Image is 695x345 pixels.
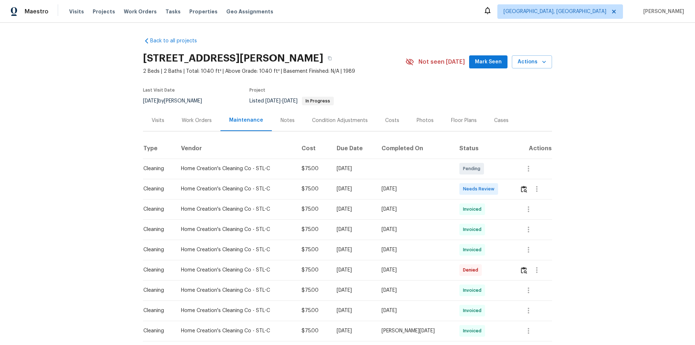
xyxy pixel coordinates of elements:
[463,206,484,213] span: Invoiced
[337,287,370,294] div: [DATE]
[181,307,290,314] div: Home Creation's Cleaning Co - STL-C
[182,117,212,124] div: Work Orders
[282,98,298,104] span: [DATE]
[463,185,497,193] span: Needs Review
[337,165,370,172] div: [DATE]
[382,287,447,294] div: [DATE]
[382,266,447,274] div: [DATE]
[152,117,164,124] div: Visits
[143,98,158,104] span: [DATE]
[451,117,477,124] div: Floor Plans
[337,307,370,314] div: [DATE]
[463,307,484,314] span: Invoiced
[143,206,169,213] div: Cleaning
[514,138,552,159] th: Actions
[265,98,298,104] span: -
[454,138,514,159] th: Status
[181,185,290,193] div: Home Creation's Cleaning Co - STL-C
[518,58,546,67] span: Actions
[640,8,684,15] span: [PERSON_NAME]
[469,55,507,69] button: Mark Seen
[143,165,169,172] div: Cleaning
[302,246,325,253] div: $75.00
[302,165,325,172] div: $75.00
[463,226,484,233] span: Invoiced
[189,8,218,15] span: Properties
[463,246,484,253] span: Invoiced
[143,37,212,45] a: Back to all projects
[143,246,169,253] div: Cleaning
[376,138,453,159] th: Completed On
[143,138,175,159] th: Type
[418,58,465,66] span: Not seen [DATE]
[337,226,370,233] div: [DATE]
[504,8,606,15] span: [GEOGRAPHIC_DATA], [GEOGRAPHIC_DATA]
[512,55,552,69] button: Actions
[181,206,290,213] div: Home Creation's Cleaning Co - STL-C
[303,99,333,103] span: In Progress
[226,8,273,15] span: Geo Assignments
[302,206,325,213] div: $75.00
[475,58,502,67] span: Mark Seen
[463,266,481,274] span: Denied
[181,287,290,294] div: Home Creation's Cleaning Co - STL-C
[463,165,483,172] span: Pending
[181,246,290,253] div: Home Creation's Cleaning Co - STL-C
[143,327,169,335] div: Cleaning
[93,8,115,15] span: Projects
[385,117,399,124] div: Costs
[520,180,528,198] button: Review Icon
[337,185,370,193] div: [DATE]
[331,138,376,159] th: Due Date
[382,206,447,213] div: [DATE]
[382,226,447,233] div: [DATE]
[312,117,368,124] div: Condition Adjustments
[302,327,325,335] div: $75.00
[463,287,484,294] span: Invoiced
[302,287,325,294] div: $75.00
[520,261,528,279] button: Review Icon
[265,98,281,104] span: [DATE]
[302,185,325,193] div: $75.00
[302,226,325,233] div: $75.00
[521,267,527,274] img: Review Icon
[382,246,447,253] div: [DATE]
[181,226,290,233] div: Home Creation's Cleaning Co - STL-C
[143,55,323,62] h2: [STREET_ADDRESS][PERSON_NAME]
[337,327,370,335] div: [DATE]
[143,185,169,193] div: Cleaning
[181,327,290,335] div: Home Creation's Cleaning Co - STL-C
[382,327,447,335] div: [PERSON_NAME][DATE]
[281,117,295,124] div: Notes
[143,88,175,92] span: Last Visit Date
[229,117,263,124] div: Maintenance
[337,206,370,213] div: [DATE]
[143,266,169,274] div: Cleaning
[382,185,447,193] div: [DATE]
[181,266,290,274] div: Home Creation's Cleaning Co - STL-C
[143,97,211,105] div: by [PERSON_NAME]
[296,138,331,159] th: Cost
[417,117,434,124] div: Photos
[337,266,370,274] div: [DATE]
[25,8,49,15] span: Maestro
[249,88,265,92] span: Project
[181,165,290,172] div: Home Creation's Cleaning Co - STL-C
[143,68,405,75] span: 2 Beds | 2 Baths | Total: 1040 ft² | Above Grade: 1040 ft² | Basement Finished: N/A | 1989
[302,307,325,314] div: $75.00
[302,266,325,274] div: $75.00
[143,307,169,314] div: Cleaning
[124,8,157,15] span: Work Orders
[143,287,169,294] div: Cleaning
[69,8,84,15] span: Visits
[143,226,169,233] div: Cleaning
[323,52,336,65] button: Copy Address
[494,117,509,124] div: Cases
[521,186,527,193] img: Review Icon
[165,9,181,14] span: Tasks
[382,307,447,314] div: [DATE]
[175,138,296,159] th: Vendor
[249,98,334,104] span: Listed
[463,327,484,335] span: Invoiced
[337,246,370,253] div: [DATE]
